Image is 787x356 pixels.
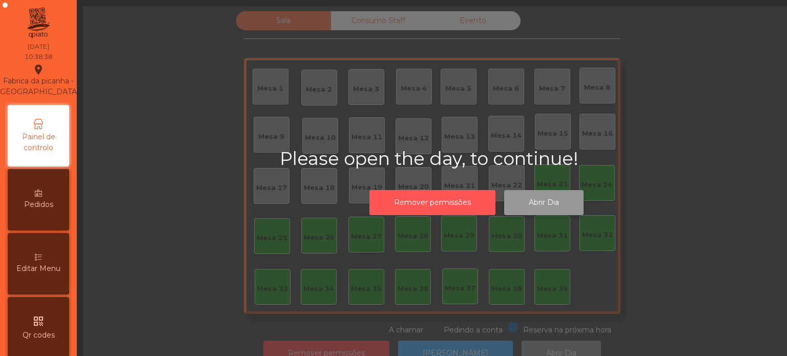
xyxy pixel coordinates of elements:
[504,190,584,215] button: Abrir Dia
[23,330,55,341] span: Qr codes
[24,199,53,210] span: Pedidos
[16,263,60,274] span: Editar Menu
[28,42,49,51] div: [DATE]
[25,52,52,61] div: 10:38:38
[32,64,45,76] i: location_on
[32,315,45,327] i: qr_code
[26,5,51,41] img: qpiato
[280,148,673,170] h2: Please open the day, to continue!
[369,190,495,215] button: Remover permissões
[10,132,67,153] span: Painel de controlo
